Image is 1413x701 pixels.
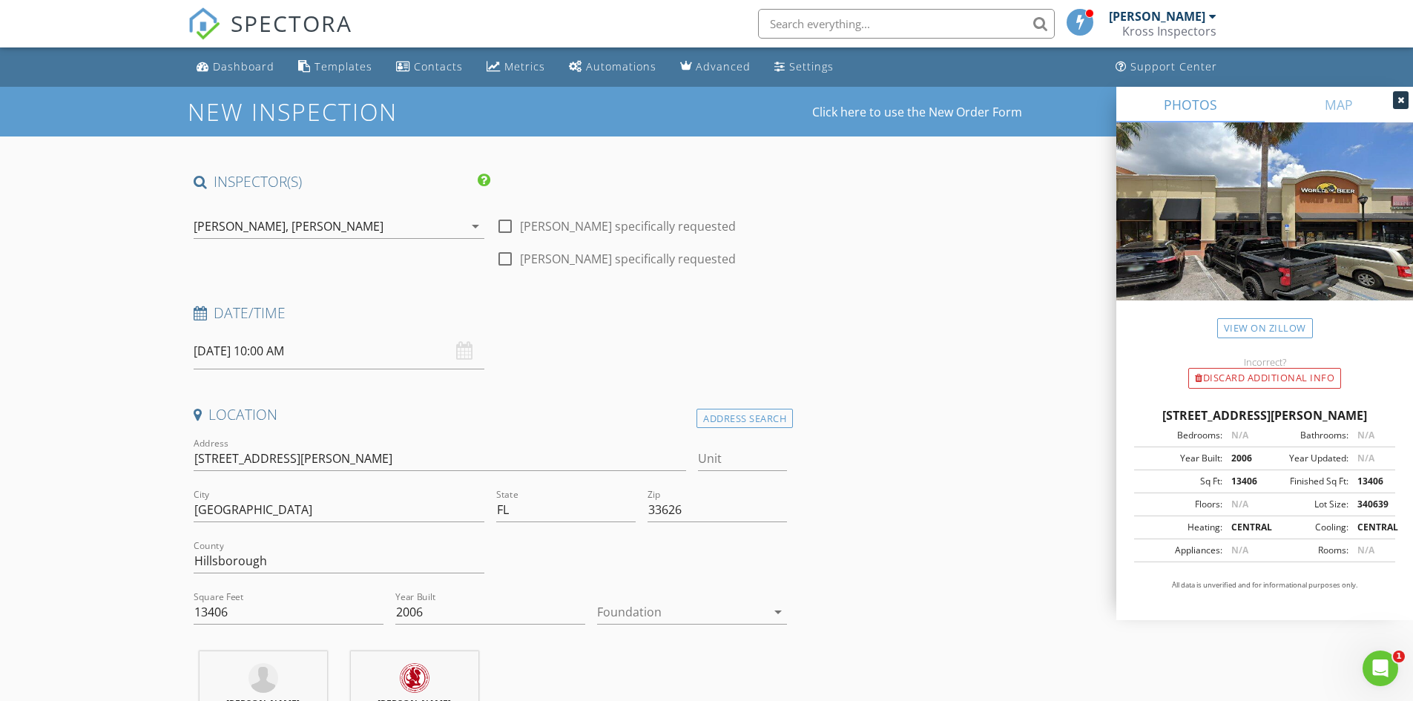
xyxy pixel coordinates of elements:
[1109,9,1205,24] div: [PERSON_NAME]
[789,59,834,73] div: Settings
[414,59,463,73] div: Contacts
[520,251,736,266] label: [PERSON_NAME] specifically requested
[696,409,793,429] div: Address Search
[769,603,787,621] i: arrow_drop_down
[194,405,788,424] h4: Location
[248,663,278,693] img: default-user-f0147aede5fd5fa78ca7ade42f37bd4542148d508eef1c3d3ea960f66861d68b.jpg
[1139,544,1222,557] div: Appliances:
[231,7,352,39] span: SPECTORA
[1139,452,1222,465] div: Year Built:
[1134,580,1395,590] p: All data is unverified and for informational purposes only.
[520,219,736,234] label: [PERSON_NAME] specifically requested
[1265,544,1348,557] div: Rooms:
[1188,368,1341,389] div: Discard Additional info
[1139,429,1222,442] div: Bedrooms:
[1265,521,1348,534] div: Cooling:
[1231,498,1248,510] span: N/A
[1231,429,1248,441] span: N/A
[194,220,289,233] div: [PERSON_NAME],
[768,53,840,81] a: Settings
[1222,452,1265,465] div: 2006
[1231,544,1248,556] span: N/A
[188,20,352,51] a: SPECTORA
[1265,498,1348,511] div: Lot Size:
[213,59,274,73] div: Dashboard
[1222,521,1265,534] div: CENTRAL
[1122,24,1216,39] div: Kross Inspectors
[504,59,545,73] div: Metrics
[188,7,220,40] img: The Best Home Inspection Software - Spectora
[696,59,751,73] div: Advanced
[1357,452,1374,464] span: N/A
[674,53,757,81] a: Advanced
[314,59,372,73] div: Templates
[812,106,1022,118] a: Click here to use the New Order Form
[1116,87,1265,122] a: PHOTOS
[1116,122,1413,336] img: streetview
[586,59,656,73] div: Automations
[1139,521,1222,534] div: Heating:
[1357,429,1374,441] span: N/A
[1265,429,1348,442] div: Bathrooms:
[1357,544,1374,556] span: N/A
[1116,356,1413,368] div: Incorrect?
[1265,452,1348,465] div: Year Updated:
[292,53,378,81] a: Templates
[1217,318,1313,338] a: View on Zillow
[1265,475,1348,488] div: Finished Sq Ft:
[1363,651,1398,686] iframe: Intercom live chat
[400,663,429,693] img: ccpia_logolowres.png
[292,220,383,233] div: [PERSON_NAME]
[194,172,490,191] h4: INSPECTOR(S)
[188,99,516,125] h1: New Inspection
[1348,475,1391,488] div: 13406
[481,53,551,81] a: Metrics
[467,217,484,235] i: arrow_drop_down
[1393,651,1405,662] span: 1
[1348,498,1391,511] div: 340639
[1222,475,1265,488] div: 13406
[1139,475,1222,488] div: Sq Ft:
[563,53,662,81] a: Automations (Basic)
[194,303,788,323] h4: Date/Time
[390,53,469,81] a: Contacts
[194,333,484,369] input: Select date
[191,53,280,81] a: Dashboard
[1265,87,1413,122] a: MAP
[1134,407,1395,424] div: [STREET_ADDRESS][PERSON_NAME]
[1130,59,1217,73] div: Support Center
[758,9,1055,39] input: Search everything...
[1110,53,1223,81] a: Support Center
[1348,521,1391,534] div: CENTRAL
[1139,498,1222,511] div: Floors:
